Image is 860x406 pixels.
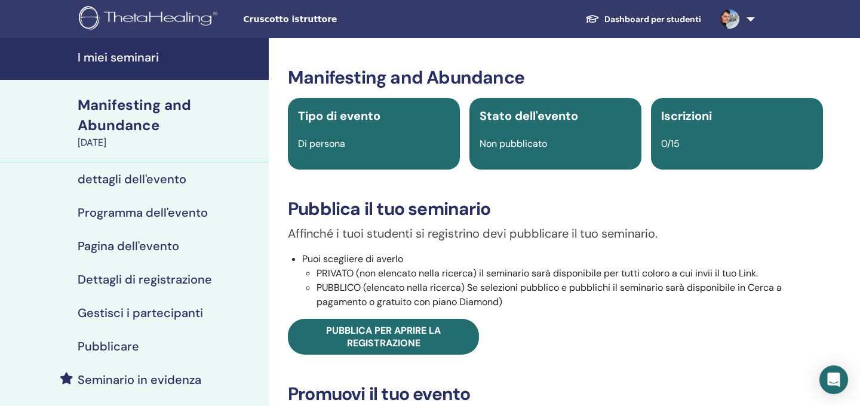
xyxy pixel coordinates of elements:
li: Puoi scegliere di averlo [302,252,823,309]
h4: Dettagli di registrazione [78,272,212,287]
a: Pubblica per aprire la registrazione [288,319,479,355]
p: Affinché i tuoi studenti si registrino devi pubblicare il tuo seminario. [288,224,823,242]
span: 0/15 [661,137,680,150]
h3: Promuovi il tuo evento [288,383,823,405]
div: Manifesting and Abundance [78,95,262,136]
span: Iscrizioni [661,108,712,124]
span: Pubblica per aprire la registrazione [326,324,441,349]
li: PUBBLICO (elencato nella ricerca) Se selezioni pubblico e pubblichi il seminario sarà disponibile... [317,281,823,309]
span: Cruscotto istruttore [243,13,422,26]
h4: dettagli dell'evento [78,172,186,186]
span: Non pubblicato [480,137,547,150]
span: Stato dell'evento [480,108,578,124]
span: Tipo di evento [298,108,380,124]
h4: Pagina dell'evento [78,239,179,253]
span: Di persona [298,137,345,150]
h3: Pubblica il tuo seminario [288,198,823,220]
h4: Seminario in evidenza [78,373,201,387]
h4: Pubblicare [78,339,139,353]
a: Dashboard per studenti [576,8,711,30]
img: logo.png [79,6,222,33]
h4: Gestisci i partecipanti [78,306,203,320]
h4: Programma dell'evento [78,205,208,220]
a: Manifesting and Abundance[DATE] [70,95,269,150]
h4: I miei seminari [78,50,262,64]
div: Open Intercom Messenger [819,365,848,394]
img: graduation-cap-white.svg [585,14,600,24]
div: [DATE] [78,136,262,150]
li: PRIVATO (non elencato nella ricerca) il seminario sarà disponibile per tutti coloro a cui invii i... [317,266,823,281]
img: default.jpg [720,10,739,29]
h3: Manifesting and Abundance [288,67,823,88]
